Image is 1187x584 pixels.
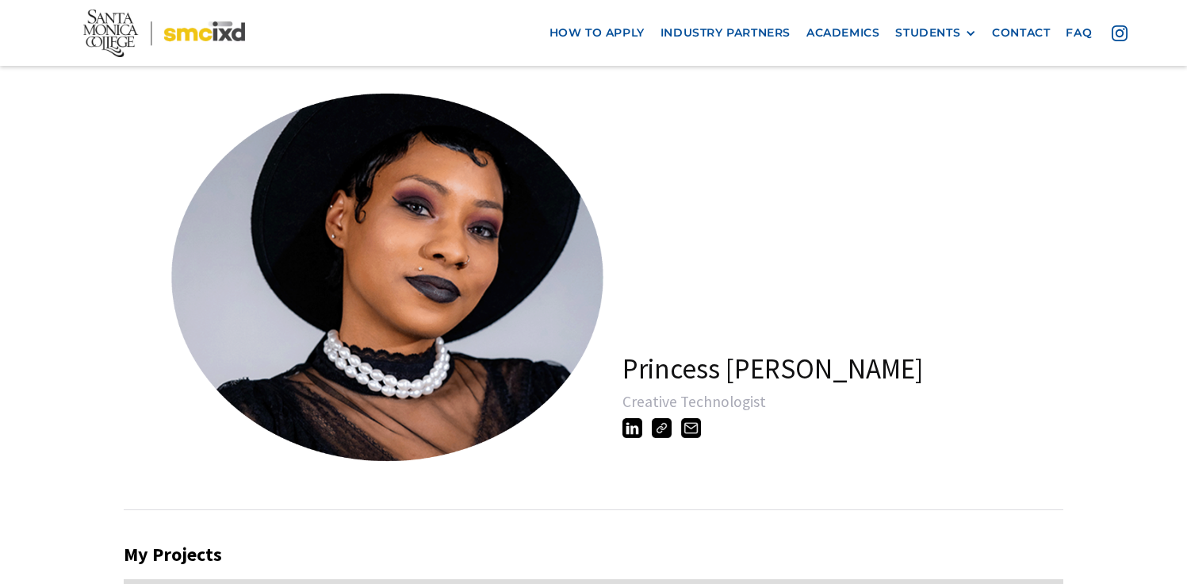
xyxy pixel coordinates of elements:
div: STUDENTS [895,26,960,40]
img: icon - instagram [1112,25,1128,41]
div: Creative Technologist [622,394,1093,409]
h2: My Projects [124,544,1063,567]
a: Academics [798,18,887,48]
img: contact@princessrivia.com [681,418,701,438]
a: contact [984,18,1058,48]
a: open lightbox [152,77,549,474]
img: https://www.linkedin.com/in/princessmarierivia/ [622,418,642,438]
div: STUDENTS [895,26,976,40]
a: faq [1058,18,1100,48]
a: industry partners [653,18,798,48]
img: https://princessrivia.com/ [652,418,672,438]
img: Santa Monica College - SMC IxD logo [83,10,245,57]
a: how to apply [542,18,653,48]
h1: Princess [PERSON_NAME] [622,352,923,386]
